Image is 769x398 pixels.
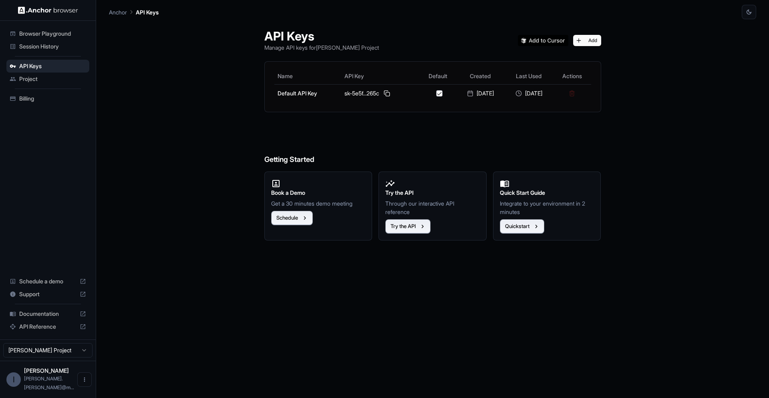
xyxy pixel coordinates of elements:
[274,68,342,84] th: Name
[19,290,76,298] span: Support
[6,27,89,40] div: Browser Playground
[518,35,568,46] img: Add anchorbrowser MCP server to Cursor
[456,68,505,84] th: Created
[109,8,127,16] p: Anchor
[271,199,366,208] p: Get a 30 minutes demo meeting
[6,320,89,333] div: API Reference
[19,42,86,51] span: Session History
[264,122,601,166] h6: Getting Started
[19,277,76,285] span: Schedule a demo
[6,288,89,301] div: Support
[109,8,159,16] nav: breadcrumb
[19,323,76,331] span: API Reference
[264,43,379,52] p: Manage API keys for [PERSON_NAME] Project
[6,92,89,105] div: Billing
[500,219,544,234] button: Quickstart
[385,199,480,216] p: Through our interactive API reference
[508,89,550,97] div: [DATE]
[505,68,553,84] th: Last Used
[6,60,89,73] div: API Keys
[385,219,431,234] button: Try the API
[341,68,419,84] th: API Key
[385,188,480,197] h2: Try the API
[271,211,313,225] button: Schedule
[500,188,594,197] h2: Quick Start Guide
[6,73,89,85] div: Project
[19,62,86,70] span: API Keys
[6,40,89,53] div: Session History
[77,372,92,387] button: Open menu
[24,376,74,390] span: ivan.sanchez@medtrainer.com
[6,307,89,320] div: Documentation
[19,95,86,103] span: Billing
[19,310,76,318] span: Documentation
[382,89,392,98] button: Copy API key
[6,275,89,288] div: Schedule a demo
[136,8,159,16] p: API Keys
[24,367,69,374] span: Ivan Sanchez
[459,89,501,97] div: [DATE]
[6,372,21,387] div: I
[274,84,342,102] td: Default API Key
[271,188,366,197] h2: Book a Demo
[19,30,86,38] span: Browser Playground
[419,68,456,84] th: Default
[264,29,379,43] h1: API Keys
[18,6,78,14] img: Anchor Logo
[344,89,416,98] div: sk-5e5f...265c
[573,35,601,46] button: Add
[19,75,86,83] span: Project
[553,68,591,84] th: Actions
[500,199,594,216] p: Integrate to your environment in 2 minutes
